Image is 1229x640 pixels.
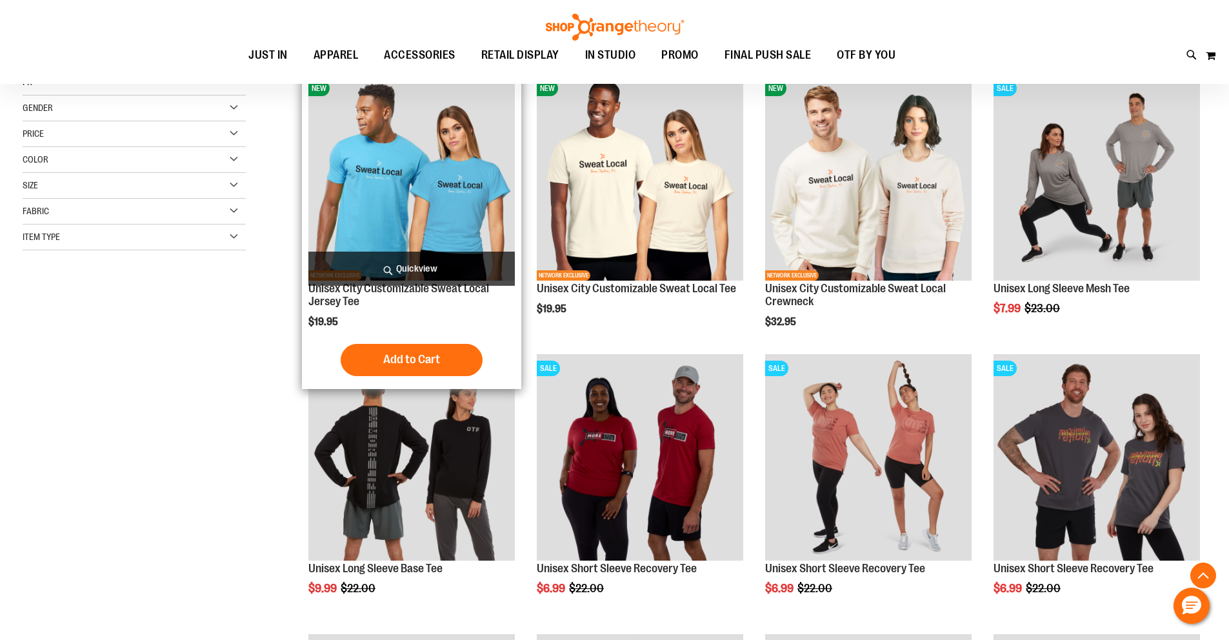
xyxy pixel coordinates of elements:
[1024,302,1062,315] span: $23.00
[308,582,339,595] span: $9.99
[765,74,972,283] a: Image of Unisex City Customizable NuBlend CrewneckNEWNETWORK EXCLUSIVE
[765,354,972,563] a: Product image for Unisex Short Sleeve Recovery TeeSALE
[765,74,972,281] img: Image of Unisex City Customizable NuBlend Crewneck
[23,206,49,216] span: Fabric
[314,41,359,70] span: APPAREL
[383,352,440,366] span: Add to Cart
[341,344,483,376] button: Add to Cart
[994,81,1017,96] span: SALE
[537,354,743,563] a: Product image for Unisex SS Recovery TeeSALE
[308,316,340,328] span: $19.95
[824,41,908,70] a: OTF BY YOU
[765,316,798,328] span: $32.95
[308,81,330,96] span: NEW
[994,361,1017,376] span: SALE
[537,74,743,281] img: Image of Unisex City Customizable Very Important Tee
[341,582,377,595] span: $22.00
[537,74,743,283] a: Image of Unisex City Customizable Very Important TeeNEWNETWORK EXCLUSIVE
[994,354,1200,561] img: Product image for Unisex Short Sleeve Recovery Tee
[759,68,978,360] div: product
[765,562,925,575] a: Unisex Short Sleeve Recovery Tee
[308,354,515,561] img: Product image for Unisex Long Sleeve Base Tee
[530,348,750,628] div: product
[302,348,521,628] div: product
[23,103,53,113] span: Gender
[1174,588,1210,624] button: Hello, have a question? Let’s chat.
[994,354,1200,563] a: Product image for Unisex Short Sleeve Recovery TeeSALE
[308,252,515,286] a: Quickview
[994,74,1200,283] a: Unisex Long Sleeve Mesh Tee primary imageSALE
[585,41,636,70] span: IN STUDIO
[23,180,38,190] span: Size
[384,41,455,70] span: ACCESSORIES
[537,361,560,376] span: SALE
[537,303,568,315] span: $19.95
[837,41,895,70] span: OTF BY YOU
[301,41,372,70] a: APPAREL
[572,41,649,70] a: IN STUDIO
[235,41,301,70] a: JUST IN
[994,302,1023,315] span: $7.99
[530,68,750,348] div: product
[987,348,1206,628] div: product
[724,41,812,70] span: FINAL PUSH SALE
[797,582,834,595] span: $22.00
[468,41,572,70] a: RETAIL DISPLAY
[23,232,60,242] span: Item Type
[537,282,736,295] a: Unisex City Customizable Sweat Local Tee
[537,81,558,96] span: NEW
[765,354,972,561] img: Product image for Unisex Short Sleeve Recovery Tee
[765,361,788,376] span: SALE
[994,282,1130,295] a: Unisex Long Sleeve Mesh Tee
[537,270,590,281] span: NETWORK EXCLUSIVE
[544,14,686,41] img: Shop Orangetheory
[987,68,1206,348] div: product
[994,562,1154,575] a: Unisex Short Sleeve Recovery Tee
[759,348,978,628] div: product
[765,582,795,595] span: $6.99
[648,41,712,70] a: PROMO
[569,582,606,595] span: $22.00
[994,74,1200,281] img: Unisex Long Sleeve Mesh Tee primary image
[1190,563,1216,588] button: Back To Top
[712,41,824,70] a: FINAL PUSH SALE
[765,81,786,96] span: NEW
[308,74,515,283] a: Unisex City Customizable Fine Jersey TeeNEWNETWORK EXCLUSIVE
[765,282,946,308] a: Unisex City Customizable Sweat Local Crewneck
[537,582,567,595] span: $6.99
[23,154,48,165] span: Color
[308,74,515,281] img: Unisex City Customizable Fine Jersey Tee
[23,128,44,139] span: Price
[537,354,743,561] img: Product image for Unisex SS Recovery Tee
[302,68,521,388] div: product
[308,354,515,563] a: Product image for Unisex Long Sleeve Base TeeSALE
[371,41,468,70] a: ACCESSORIES
[308,562,443,575] a: Unisex Long Sleeve Base Tee
[481,41,559,70] span: RETAIL DISPLAY
[994,582,1024,595] span: $6.99
[308,282,489,308] a: Unisex City Customizable Sweat Local Jersey Tee
[1026,582,1063,595] span: $22.00
[248,41,288,70] span: JUST IN
[537,562,697,575] a: Unisex Short Sleeve Recovery Tee
[661,41,699,70] span: PROMO
[765,270,819,281] span: NETWORK EXCLUSIVE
